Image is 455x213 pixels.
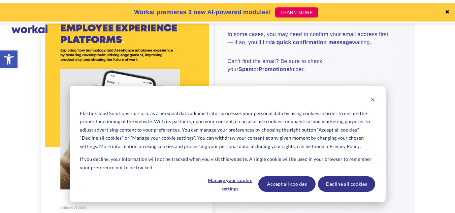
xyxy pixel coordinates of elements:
[70,86,386,202] div: Cookie banner
[204,176,256,192] button: Manage your cookie settings
[259,67,290,72] strong: Promotions
[228,84,398,93] p: Enjoy the read!
[318,176,375,192] button: Decline all cookies
[370,96,375,105] button: Dismiss cookie banner
[272,40,352,45] strong: a quick confirmation message
[275,7,318,17] a: LEARN MORE
[228,31,398,47] p: In some cases, you may need to confirm your email address first — if so, you’ll find waiting.
[445,10,450,15] a: ✖
[238,67,254,72] strong: Spam
[80,155,375,172] p: If you decline, your information will not be tracked when you visit this website. A single cookie...
[228,58,398,74] p: Can’t find the email? Be sure to check your or folder.
[134,8,271,17] p: Workai premieres 3 new AI-powered modules!
[80,109,375,151] p: Elastic Cloud Solutions sp. z o. o. as a personal data administrator processes your personal data...
[258,176,316,192] button: Accept all cookies
[330,142,360,151] a: Privacy Policy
